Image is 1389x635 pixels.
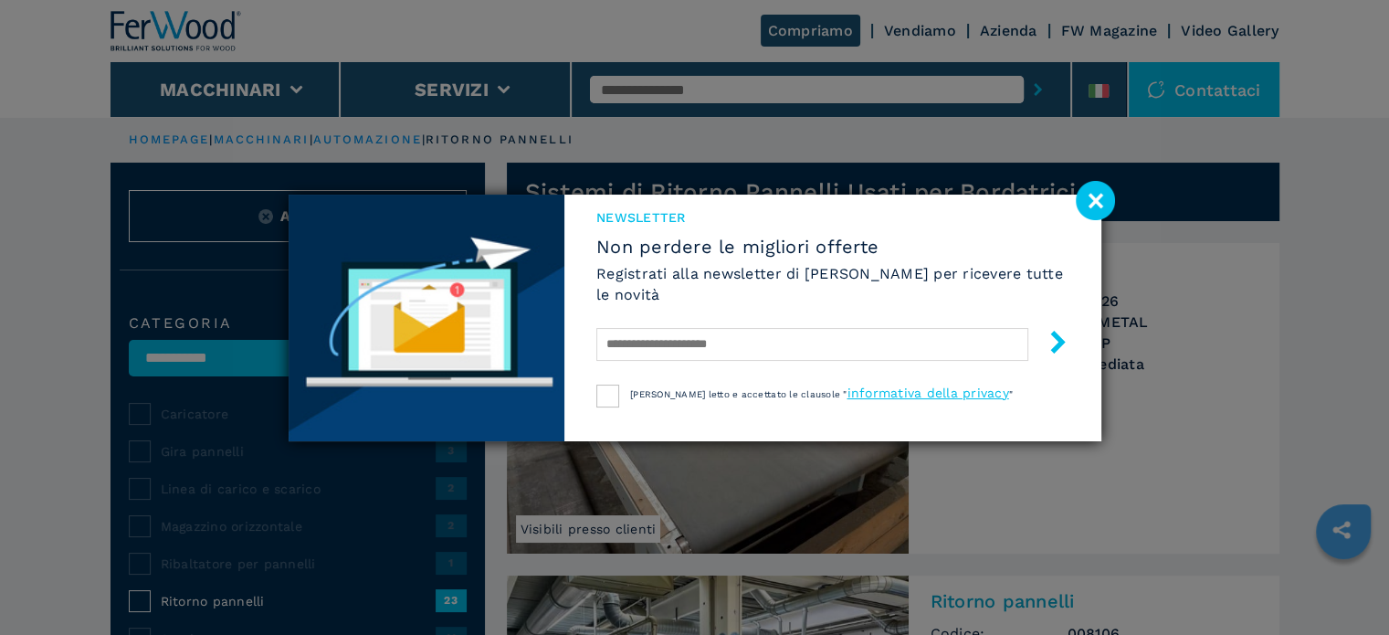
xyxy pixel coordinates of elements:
[596,263,1068,305] h6: Registrati alla newsletter di [PERSON_NAME] per ricevere tutte le novità
[596,236,1068,258] span: Non perdere le migliori offerte
[847,386,1008,400] a: informativa della privacy
[630,389,847,399] span: [PERSON_NAME] letto e accettato le clausole "
[596,208,1068,227] span: NEWSLETTER
[1009,389,1013,399] span: "
[1028,323,1069,366] button: submit-button
[289,195,565,441] img: Newsletter image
